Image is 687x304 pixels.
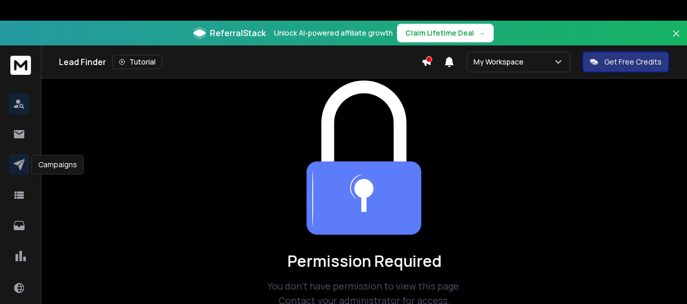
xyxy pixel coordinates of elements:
[307,81,421,235] img: Team collaboration
[32,155,84,174] div: Campaigns
[112,55,162,69] button: Tutorial
[478,28,485,38] span: →
[583,52,669,72] button: Get Free Credits
[274,28,393,38] p: Unlock AI-powered affiliate growth
[474,57,528,67] p: My Workspace
[397,24,494,42] button: Claim Lifetime Deal→
[669,27,683,52] button: Close banner
[604,57,662,67] p: Get Free Credits
[210,27,266,39] span: ReferralStack
[59,55,421,69] div: Lead Finder
[249,252,480,270] h1: Permission Required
